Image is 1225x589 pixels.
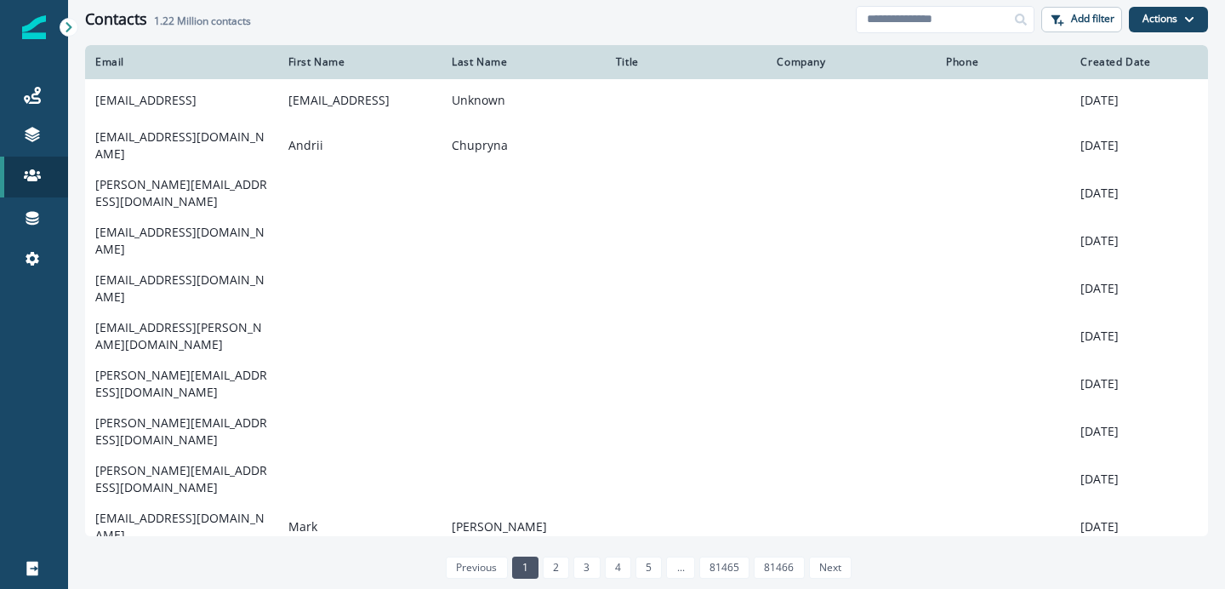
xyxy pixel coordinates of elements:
[1080,280,1198,297] p: [DATE]
[635,557,662,579] a: Page 5
[154,15,251,27] h2: contacts
[85,408,1208,455] a: [PERSON_NAME][EMAIL_ADDRESS][DOMAIN_NAME][DATE]
[699,557,749,579] a: Page 81465
[1080,375,1198,392] p: [DATE]
[1080,92,1198,109] p: [DATE]
[85,503,1208,551] a: [EMAIL_ADDRESS][DOMAIN_NAME]Mark[PERSON_NAME][DATE]
[573,557,600,579] a: Page 3
[85,312,1208,360] a: [EMAIL_ADDRESS][PERSON_NAME][DOMAIN_NAME][DATE]
[1080,471,1198,488] p: [DATE]
[1071,13,1114,25] p: Add filter
[1080,518,1198,535] p: [DATE]
[278,122,442,169] td: Andrii
[1129,7,1208,32] button: Actions
[85,122,1208,169] a: [EMAIL_ADDRESS][DOMAIN_NAME]AndriiChupryna[DATE]
[154,14,208,28] span: 1.22 Million
[85,79,278,122] td: [EMAIL_ADDRESS]
[1041,7,1122,32] button: Add filter
[85,360,278,408] td: [PERSON_NAME][EMAIL_ADDRESS][DOMAIN_NAME]
[278,79,442,122] td: [EMAIL_ADDRESS]
[85,217,1208,265] a: [EMAIL_ADDRESS][DOMAIN_NAME][DATE]
[85,265,1208,312] a: [EMAIL_ADDRESS][DOMAIN_NAME][DATE]
[777,55,926,69] div: Company
[85,455,1208,503] a: [PERSON_NAME][EMAIL_ADDRESS][DOMAIN_NAME][DATE]
[85,312,278,360] td: [EMAIL_ADDRESS][PERSON_NAME][DOMAIN_NAME]
[442,122,606,169] td: Chupryna
[85,10,147,29] h1: Contacts
[442,557,852,579] ul: Pagination
[85,408,278,455] td: [PERSON_NAME][EMAIL_ADDRESS][DOMAIN_NAME]
[1080,328,1198,345] p: [DATE]
[616,55,757,69] div: Title
[278,503,442,551] td: Mark
[946,55,1060,69] div: Phone
[85,360,1208,408] a: [PERSON_NAME][EMAIL_ADDRESS][DOMAIN_NAME][DATE]
[605,557,631,579] a: Page 4
[1080,232,1198,249] p: [DATE]
[85,169,1208,217] a: [PERSON_NAME][EMAIL_ADDRESS][DOMAIN_NAME][DATE]
[754,557,804,579] a: Page 81466
[95,55,268,69] div: Email
[85,503,278,551] td: [EMAIL_ADDRESS][DOMAIN_NAME]
[442,79,606,122] td: Unknown
[452,55,595,69] div: Last Name
[543,557,569,579] a: Page 2
[1080,423,1198,440] p: [DATE]
[442,503,606,551] td: [PERSON_NAME]
[85,455,278,503] td: [PERSON_NAME][EMAIL_ADDRESS][DOMAIN_NAME]
[85,122,278,169] td: [EMAIL_ADDRESS][DOMAIN_NAME]
[512,557,538,579] a: Page 1 is your current page
[809,557,852,579] a: Next page
[1080,185,1198,202] p: [DATE]
[1080,55,1198,69] div: Created Date
[288,55,432,69] div: First Name
[85,265,278,312] td: [EMAIL_ADDRESS][DOMAIN_NAME]
[1080,137,1198,154] p: [DATE]
[85,217,278,265] td: [EMAIL_ADDRESS][DOMAIN_NAME]
[85,79,1208,122] a: [EMAIL_ADDRESS][EMAIL_ADDRESS]Unknown[DATE]
[666,557,694,579] a: Jump forward
[22,15,46,39] img: Inflection
[85,169,278,217] td: [PERSON_NAME][EMAIL_ADDRESS][DOMAIN_NAME]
